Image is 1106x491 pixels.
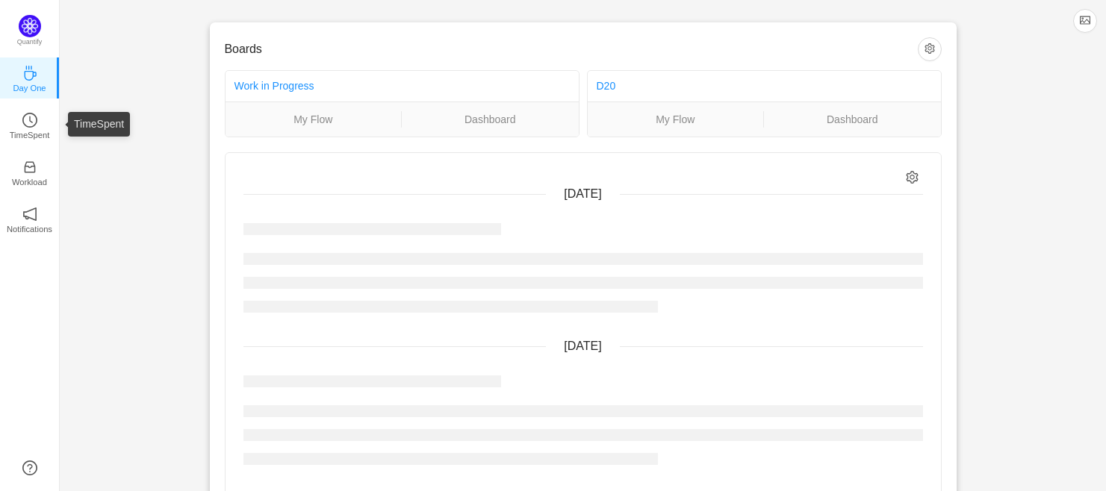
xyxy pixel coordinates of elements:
span: [DATE] [564,340,601,352]
p: Quantify [17,37,43,48]
p: Notifications [7,222,52,236]
i: icon: notification [22,207,37,222]
a: Work in Progress [234,80,314,92]
a: My Flow [588,111,764,128]
i: icon: coffee [22,66,37,81]
p: Day One [13,81,46,95]
p: TimeSpent [10,128,50,142]
a: icon: coffeeDay One [22,70,37,85]
img: Quantify [19,15,41,37]
a: Dashboard [764,111,941,128]
p: Workload [12,175,47,189]
button: icon: setting [918,37,942,61]
i: icon: clock-circle [22,113,37,128]
i: icon: setting [906,171,919,184]
a: My Flow [226,111,402,128]
a: icon: question-circle [22,460,37,475]
button: icon: picture [1073,9,1097,33]
a: icon: inboxWorkload [22,164,37,179]
h3: Boards [225,42,918,57]
i: icon: inbox [22,160,37,175]
a: icon: notificationNotifications [22,211,37,226]
span: [DATE] [564,187,601,200]
a: D20 [597,80,616,92]
a: icon: clock-circleTimeSpent [22,117,37,132]
a: Dashboard [402,111,579,128]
